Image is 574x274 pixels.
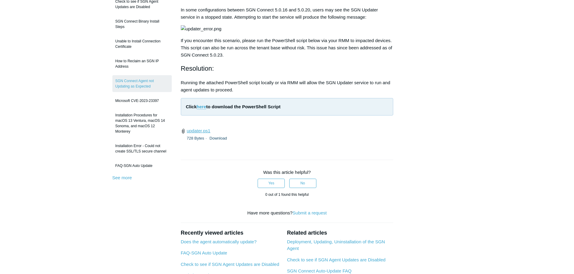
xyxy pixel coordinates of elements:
h2: Resolution: [181,63,394,74]
div: Have more questions? [181,210,394,217]
a: SGN Connect Auto-Update FAQ [287,268,351,273]
a: Download [209,136,227,140]
img: updater_error.png [181,25,221,32]
p: If you encounter this scenario, please run the PowerShell script below via your RMM to impacted d... [181,37,394,59]
span: Was this article helpful? [263,170,311,175]
a: FAQ-SGN Auto Update [181,250,227,255]
a: updater.ps1 [187,128,210,133]
a: Does the agent automatically update? [181,239,257,244]
span: 0 out of 1 found this helpful [265,192,309,197]
span: 728 Bytes [187,136,208,140]
a: SGN Connect Binary Install Steps [112,16,172,32]
a: Check to see if SGN Agent Updates are Disabled [287,257,385,262]
a: Microsoft CVE-2023-23397 [112,95,172,106]
a: here [197,104,206,109]
h2: Related articles [287,229,393,237]
p: In some configurations between SGN Connect 5.0.16 and 5.0.20, users may see the SGN Updater servi... [181,6,394,21]
a: Installation Procedures for macOS 13 Ventura, macOS 14 Sonoma, and macOS 12 Monterey [112,109,172,137]
a: SGN Connect Agent not Updating as Expected [112,75,172,92]
a: Submit a request [293,210,327,215]
a: FAQ-SGN Auto Update [112,160,172,171]
button: This article was helpful [258,179,285,188]
button: This article was not helpful [289,179,316,188]
p: Running the attached PowerShell script locally or via RMM will allow the SGN Updater service to r... [181,79,394,94]
a: Installation Error - Could not create SSL/TLS secure channel [112,140,172,157]
a: Deployment, Updating, Uninstallation of the SGN Agent [287,239,385,251]
strong: Click to download the PowerShell Script [186,104,281,109]
a: How to Reclaim an SGN IP Address [112,55,172,72]
h2: Recently viewed articles [181,229,281,237]
a: See more [112,175,132,180]
a: Unable to Install Connection Certificate [112,35,172,52]
a: Check to see if SGN Agent Updates are Disabled [181,262,279,267]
